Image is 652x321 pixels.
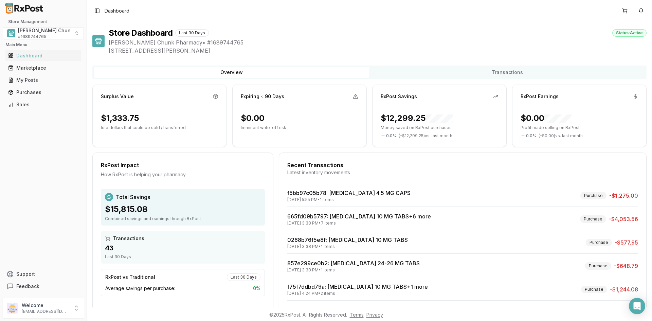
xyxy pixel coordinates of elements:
p: Welcome [22,302,69,309]
p: Imminent write-off risk [241,125,358,130]
a: Dashboard [5,50,81,62]
div: RxPost Savings [381,93,417,100]
div: [DATE] 4:24 PM • 2 items [287,291,428,296]
div: Last 30 Days [227,273,260,281]
span: Total Savings [116,193,150,201]
a: Marketplace [5,62,81,74]
div: RxPost Impact [101,161,265,169]
p: Profit made selling on RxPost [521,125,638,130]
img: User avatar [7,303,18,314]
div: Expiring ≤ 90 Days [241,93,284,100]
div: [DATE] 3:38 PM • 1 items [287,267,420,273]
div: Purchase [586,239,612,246]
div: [DATE] 5:55 PM • 1 items [287,197,411,202]
div: My Posts [8,77,78,84]
div: [DATE] 3:38 PM • 1 items [287,244,408,249]
span: ( - $12,299.25 ) vs. last month [399,133,452,139]
p: Idle dollars that could be sold / transferred [101,125,218,130]
span: -$1,244.08 [610,285,638,293]
a: My Posts [5,74,81,86]
span: 0 % [253,285,260,292]
div: Purchase [585,262,611,270]
span: [STREET_ADDRESS][PERSON_NAME] [109,47,647,55]
button: Transactions [369,67,645,78]
nav: breadcrumb [105,7,129,14]
button: Feedback [3,280,84,292]
a: f75f7ddbd79a: [MEDICAL_DATA] 10 MG TABS+1 more [287,283,428,290]
div: Open Intercom Messenger [629,298,645,314]
div: $0.00 [521,113,572,124]
div: Purchase [581,286,607,293]
button: Sales [3,99,84,110]
span: -$4,053.56 [609,215,638,223]
button: Marketplace [3,63,84,73]
div: Last 30 Days [175,29,209,37]
a: 857e299ce0b2: [MEDICAL_DATA] 24-26 MG TABS [287,260,420,267]
div: Last 30 Days [105,254,261,260]
span: [PERSON_NAME] Chunk Pharmacy [18,27,98,34]
a: Purchases [5,86,81,99]
div: Purchase [580,215,606,223]
span: [PERSON_NAME] Chunk Pharmacy • # 1689744765 [109,38,647,47]
div: $12,299.25 [381,113,453,124]
span: Dashboard [105,7,129,14]
a: 0268b76f5e8f: [MEDICAL_DATA] 10 MG TABS [287,236,408,243]
div: 43 [105,243,261,253]
span: -$577.95 [615,238,638,247]
p: Money saved on RxPost purchases [381,125,498,130]
span: -$1,275.00 [609,192,638,200]
span: -$648.79 [614,262,638,270]
a: 665fd09b5797: [MEDICAL_DATA] 10 MG TABS+6 more [287,213,431,220]
div: [DATE] 3:38 PM • 7 items [287,220,431,226]
div: RxPost vs Traditional [105,274,155,281]
div: $1,333.75 [101,113,139,124]
div: How RxPost is helping your pharmacy [101,171,265,178]
div: Purchase [580,192,606,199]
div: Sales [8,101,78,108]
a: Terms [350,312,364,318]
span: 0.0 % [386,133,397,139]
div: Surplus Value [101,93,134,100]
img: RxPost Logo [3,3,46,14]
div: RxPost Earnings [521,93,559,100]
p: [EMAIL_ADDRESS][DOMAIN_NAME] [22,309,69,314]
div: Dashboard [8,52,78,59]
div: Combined savings and earnings through RxPost [105,216,261,221]
div: Status: Active [612,29,647,37]
button: Support [3,268,84,280]
div: Purchases [8,89,78,96]
a: f5bb97c05b78: [MEDICAL_DATA] 4.5 MG CAPS [287,190,411,196]
div: Marketplace [8,65,78,71]
div: Latest inventory movements [287,169,638,176]
span: Average savings per purchase: [105,285,175,292]
span: ( - $0.00 ) vs. last month [539,133,583,139]
button: Overview [94,67,369,78]
span: # 1689744765 [18,34,47,39]
h2: Main Menu [5,42,81,48]
h2: Store Management [3,19,84,24]
div: Recent Transactions [287,161,638,169]
span: 0.0 % [526,133,537,139]
button: Select a view [3,27,84,39]
div: $0.00 [241,113,265,124]
a: Privacy [366,312,383,318]
h1: Store Dashboard [109,28,173,38]
a: Sales [5,99,81,111]
button: Dashboard [3,50,84,61]
span: Feedback [16,283,39,290]
span: Transactions [113,235,144,242]
button: Purchases [3,87,84,98]
button: My Posts [3,75,84,86]
div: $15,815.08 [105,204,261,215]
